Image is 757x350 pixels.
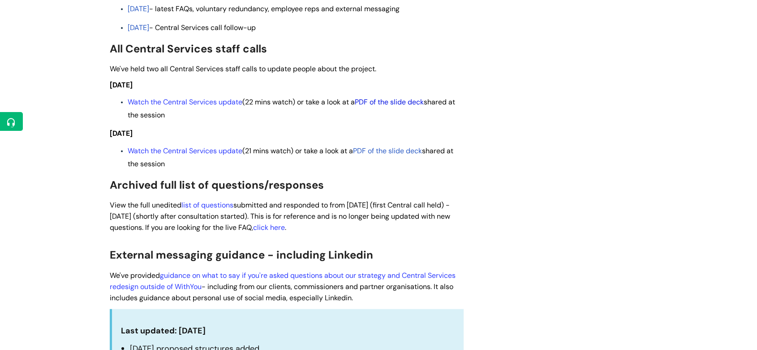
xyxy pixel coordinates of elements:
[353,146,422,156] a: PDF of the slide deck
[253,223,285,232] a: click here
[128,146,242,156] a: Watch the Central Services update
[110,64,376,73] span: We've held two all Central Services staff calls to update people about the project.
[181,200,233,210] a: list of questions
[110,129,133,138] span: [DATE]
[128,4,149,13] a: [DATE]
[355,97,424,107] a: PDF of the slide deck
[128,23,256,32] span: - Central Services call follow-up
[110,271,456,302] span: We've provided - including from our clients, commissioners and partner organisations. It also inc...
[128,146,453,169] span: (21 mins watch) or t
[128,97,242,107] a: Watch the Central Services update
[110,80,133,90] span: [DATE]
[121,325,206,336] strong: Last updated: [DATE]
[110,200,450,232] span: View the full unedited submitted and responded to from [DATE] (first Central call held) - [DATE] ...
[110,42,267,56] span: All Central Services staff calls
[128,23,149,32] a: [DATE]
[128,97,455,120] span: (22 mins watch) or t
[128,4,400,13] span: - latest FAQs, voluntary redundancy, employee reps and external messaging
[110,178,324,192] span: Archived full list of questions/responses
[110,271,456,291] a: guidance on what to say if you're asked questions about our strategy and Central Services redesig...
[110,248,373,262] span: External messaging guidance - including Linkedin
